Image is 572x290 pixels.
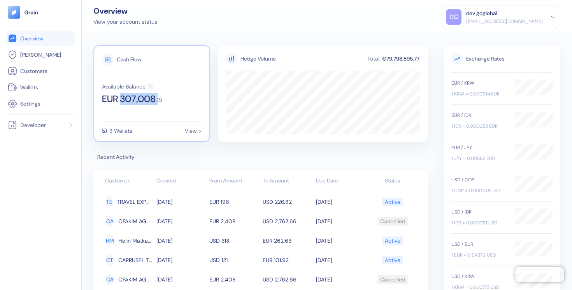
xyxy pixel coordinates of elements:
div: Total: [367,56,381,61]
div: EUR / IDR [451,112,507,119]
a: Settings [8,99,74,108]
span: . 19 [156,97,162,103]
td: [DATE] [314,192,367,212]
span: EUR 307,008 [102,94,156,104]
span: Exchange Rates [451,53,553,64]
td: EUR 2,408 [207,212,261,231]
iframe: Chatra live chat [515,267,564,282]
div: dev goglobal [466,9,497,17]
a: Wallets [8,83,74,92]
span: Developer [20,121,46,129]
span: OFAKIM AGENT DIRECT [118,273,152,286]
div: USD / EUR [451,241,507,248]
img: logo [24,10,39,15]
td: [DATE] [314,212,367,231]
div: Active [385,234,400,247]
div: 1 COP = 0.000248 USD [451,187,507,194]
span: Settings [20,100,40,108]
div: Cancelled [380,215,405,228]
div: €79,798,895.77 [381,56,420,61]
span: Customers [20,67,47,75]
span: Helin Matkatoimisto Oy [118,234,152,247]
div: Available Balance [102,84,146,89]
span: Recent Activity [93,153,428,161]
div: Hedge Volume [240,55,276,63]
div: HM [105,235,114,247]
img: logo-tablet-V2.svg [8,6,20,19]
div: Overview [93,7,157,15]
div: 3 Wallets [109,128,132,134]
div: Active [385,195,400,208]
div: 1 IDR = 0.000061 USD [451,219,507,226]
div: EUR / JPY [451,144,507,151]
div: Cancelled [380,273,405,286]
div: USD / COP [451,176,507,183]
div: View your account status [93,18,157,26]
th: Due Date [314,174,367,189]
div: 1 EUR = 1.164379 USD [451,252,507,259]
td: EUR 101.92 [261,250,314,270]
div: USD / KRW [451,273,507,280]
th: Customer [101,174,154,189]
div: Status [369,177,416,185]
td: [DATE] [154,192,208,212]
div: EUR / KRW [451,80,507,87]
span: TRAVEL EXPRESS Sp. z o.o.-Malgorzata Paciorek [117,195,152,208]
td: [DATE] [314,231,367,250]
th: Created [154,174,208,189]
td: [DATE] [154,231,208,250]
a: Customers [8,66,74,76]
div: 1 JPY = 0.00582 EUR [451,155,507,162]
div: View > [185,128,202,134]
th: From Amount [207,174,261,189]
th: To Amount [261,174,314,189]
span: Overview [20,35,43,42]
div: DG [446,9,461,25]
a: [PERSON_NAME] [8,50,74,59]
div: 1 IDR = 0.000053 EUR [451,123,507,130]
span: OFAKIM AGENT DIRECT [118,215,152,228]
td: USD 2,762.66 [261,212,314,231]
td: USD 313 [207,231,261,250]
td: EUR 196 [207,192,261,212]
div: USD / IDR [451,208,507,215]
div: Active [385,254,400,267]
td: [DATE] [154,212,208,231]
td: USD 226.82 [261,192,314,212]
td: [DATE] [314,270,367,289]
td: EUR 262.63 [261,231,314,250]
a: Overview [8,34,74,43]
span: CARRUSEL TRAVEL XML [118,254,152,267]
td: USD 2,762.66 [261,270,314,289]
td: [DATE] [154,250,208,270]
div: OA [105,274,114,285]
span: Wallets [20,83,38,91]
div: 1 KRW = 0.000614 EUR [451,90,507,97]
td: [DATE] [314,250,367,270]
div: OA [105,215,114,227]
td: [DATE] [154,270,208,289]
span: [PERSON_NAME] [20,51,61,59]
td: EUR 2,408 [207,270,261,289]
div: TE [105,196,113,208]
button: Available Balance [102,83,154,90]
div: Cash Flow [117,57,141,62]
td: USD 121 [207,250,261,270]
div: CT [105,254,114,266]
div: [EMAIL_ADDRESS][DOMAIN_NAME] [466,18,543,25]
